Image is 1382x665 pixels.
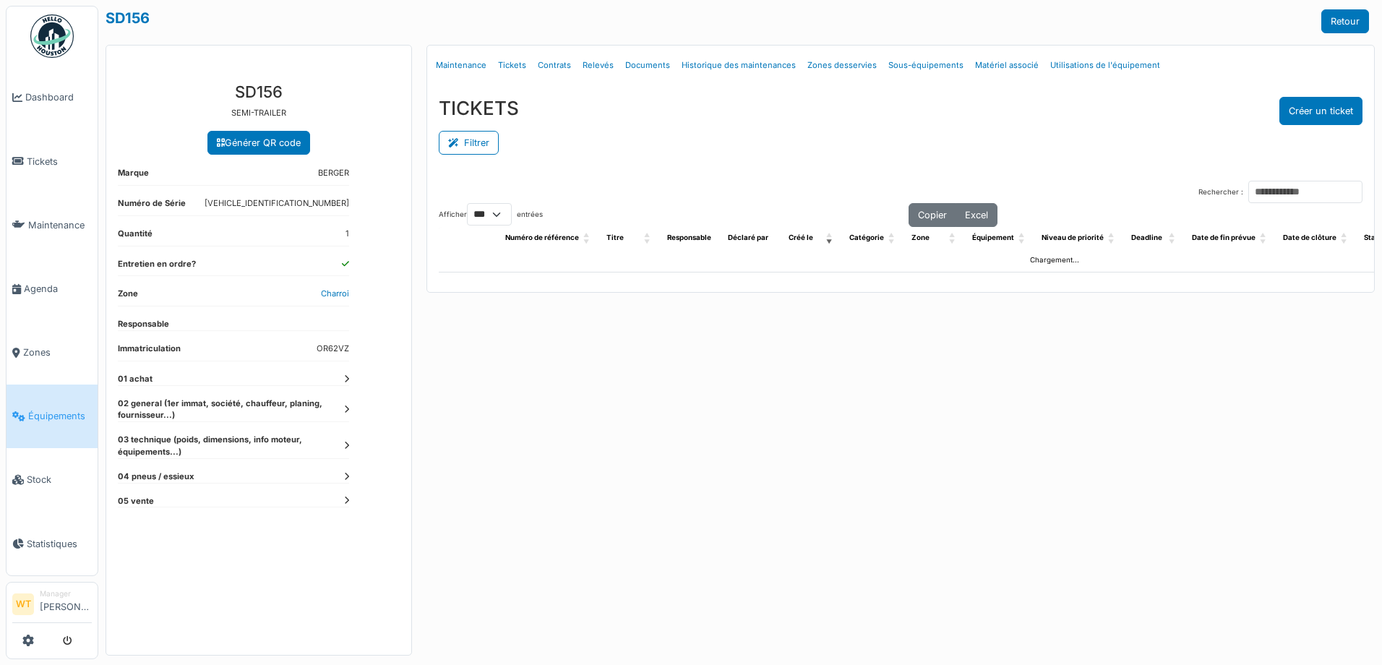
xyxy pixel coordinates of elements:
[1260,227,1269,249] span: Date de fin prévue: Activate to sort
[7,448,98,512] a: Stock
[7,66,98,129] a: Dashboard
[849,233,884,241] span: Catégorie
[317,343,349,355] dd: OR62VZ
[7,385,98,448] a: Équipements
[7,129,98,193] a: Tickets
[1131,233,1162,241] span: Deadline
[956,203,997,227] button: Excel
[583,227,592,249] span: Numéro de référence: Activate to sort
[118,343,181,361] dt: Immatriculation
[505,233,579,241] span: Numéro de référence
[24,282,92,296] span: Agenda
[118,258,196,276] dt: Entretien en ordre?
[676,48,802,82] a: Historique des maintenances
[28,409,92,423] span: Équipements
[318,167,349,179] dd: BERGER
[106,9,150,27] a: SD156
[1108,227,1117,249] span: Niveau de priorité: Activate to sort
[826,227,835,249] span: Créé le: Activate to remove sorting
[7,321,98,385] a: Zones
[969,48,1044,82] a: Matériel associé
[467,203,512,226] select: Afficherentrées
[1192,233,1256,241] span: Date de fin prévue
[27,537,92,551] span: Statistiques
[1044,48,1166,82] a: Utilisations de l'équipement
[789,233,813,241] span: Créé le
[118,82,400,101] h3: SD156
[27,473,92,486] span: Stock
[118,471,349,483] dt: 04 pneus / essieux
[949,227,958,249] span: Zone: Activate to sort
[439,203,543,226] label: Afficher entrées
[1341,227,1349,249] span: Date de clôture: Activate to sort
[1321,9,1369,33] a: Retour
[965,210,988,220] span: Excel
[40,588,92,619] li: [PERSON_NAME]
[439,131,499,155] button: Filtrer
[12,593,34,615] li: WT
[345,228,349,240] dd: 1
[439,97,519,119] h3: TICKETS
[118,495,349,507] dt: 05 vente
[492,48,532,82] a: Tickets
[1169,227,1177,249] span: Deadline: Activate to sort
[972,233,1014,241] span: Équipement
[12,588,92,623] a: WT Manager[PERSON_NAME]
[1279,97,1362,125] button: Créer un ticket
[118,373,349,385] dt: 01 achat
[118,288,138,306] dt: Zone
[118,398,349,422] dt: 02 general (1er immat, société, chauffeur, planing, fournisseur...)
[7,257,98,320] a: Agenda
[7,512,98,575] a: Statistiques
[728,233,768,241] span: Déclaré par
[1042,233,1104,241] span: Niveau de priorité
[909,203,956,227] button: Copier
[23,346,92,359] span: Zones
[40,588,92,599] div: Manager
[118,167,149,185] dt: Marque
[7,193,98,257] a: Maintenance
[1283,233,1336,241] span: Date de clôture
[30,14,74,58] img: Badge_color-CXgf-gQk.svg
[118,434,349,458] dt: 03 technique (poids, dimensions, info moteur, équipements...)
[28,218,92,232] span: Maintenance
[118,228,153,246] dt: Quantité
[1198,187,1243,198] label: Rechercher :
[918,210,947,220] span: Copier
[321,288,349,299] a: Charroi
[118,318,169,330] dt: Responsable
[644,227,653,249] span: Titre: Activate to sort
[619,48,676,82] a: Documents
[802,48,883,82] a: Zones desservies
[577,48,619,82] a: Relevés
[118,107,400,119] p: SEMI-TRAILER
[430,48,492,82] a: Maintenance
[207,131,310,155] a: Générer QR code
[27,155,92,168] span: Tickets
[667,233,711,241] span: Responsable
[911,233,930,241] span: Zone
[888,227,897,249] span: Catégorie: Activate to sort
[532,48,577,82] a: Contrats
[118,197,186,215] dt: Numéro de Série
[883,48,969,82] a: Sous-équipements
[25,90,92,104] span: Dashboard
[606,233,624,241] span: Titre
[205,197,349,210] dd: [VEHICLE_IDENTIFICATION_NUMBER]
[1018,227,1027,249] span: Équipement: Activate to sort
